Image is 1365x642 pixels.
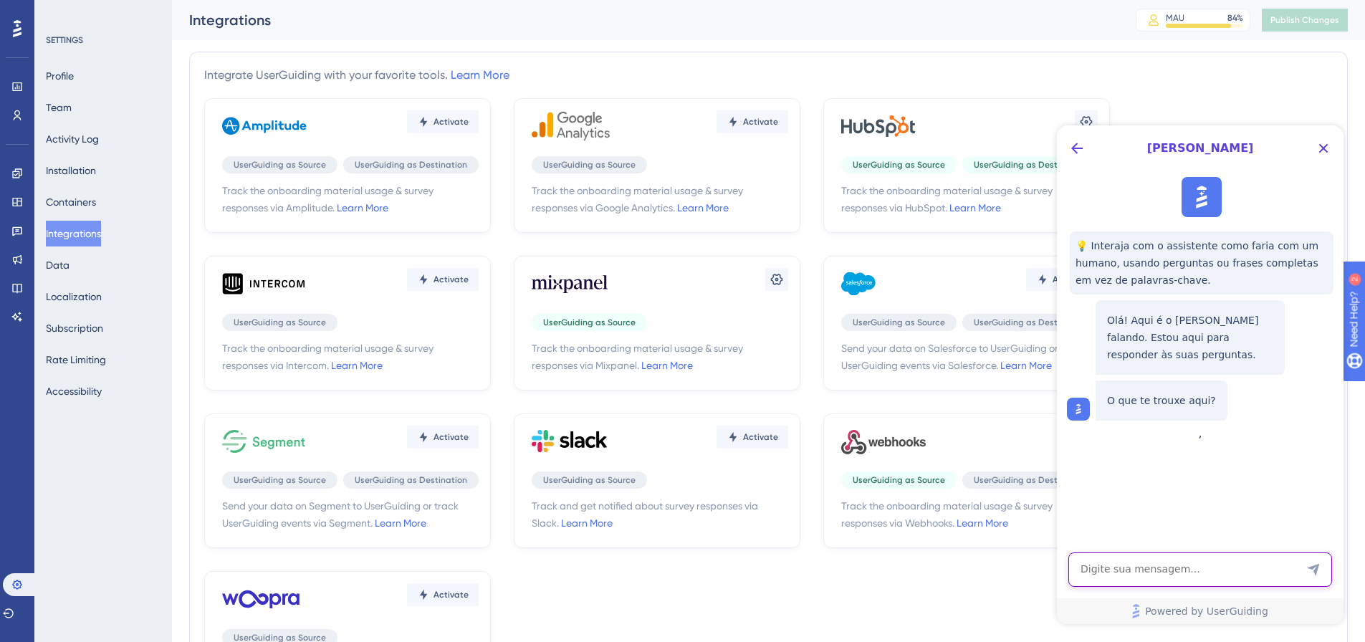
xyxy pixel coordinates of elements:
[1270,14,1339,26] span: Publish Changes
[974,317,1086,328] span: UserGuiding as Destination
[1000,360,1052,371] a: Learn More
[234,317,326,328] span: UserGuiding as Source
[407,583,479,606] button: Activate
[407,426,479,449] button: Activate
[234,474,326,486] span: UserGuiding as Source
[853,474,945,486] span: UserGuiding as Source
[1026,268,1098,291] button: Activate
[189,10,1100,30] div: Integrations
[532,340,788,374] span: Track the onboarding material usage & survey responses via Mixpanel.
[974,159,1086,171] span: UserGuiding as Destination
[100,7,104,19] div: 2
[1053,274,1088,285] span: Activate
[853,159,945,171] span: UserGuiding as Source
[434,116,469,128] span: Activate
[841,182,1098,216] span: Track the onboarding material usage & survey responses via HubSpot.
[543,474,636,486] span: UserGuiding as Source
[434,274,469,285] span: Activate
[1227,12,1243,24] div: 84 %
[204,67,509,84] div: Integrate UserGuiding with your favorite tools.
[355,159,467,171] span: UserGuiding as Destination
[717,110,788,133] button: Activate
[561,517,613,529] a: Learn More
[407,268,479,291] button: Activate
[743,431,778,443] span: Activate
[841,497,1098,532] span: Track the onboarding material usage & survey responses via Webhooks.
[543,317,636,328] span: UserGuiding as Source
[222,340,479,374] span: Track the onboarding material usage & survey responses via Intercom.
[677,202,729,214] a: Learn More
[234,159,326,171] span: UserGuiding as Source
[743,116,778,128] span: Activate
[222,182,479,216] span: Track the onboarding material usage & survey responses via Amplitude.
[1262,9,1348,32] button: Publish Changes
[1057,125,1344,624] iframe: UserGuiding AI Assistant
[949,202,1001,214] a: Learn More
[974,474,1086,486] span: UserGuiding as Destination
[532,497,788,532] span: Track and get notified about survey responses via Slack.
[641,360,693,371] a: Learn More
[434,431,469,443] span: Activate
[957,517,1008,529] a: Learn More
[34,4,90,21] span: Need Help?
[717,426,788,449] button: Activate
[355,474,467,486] span: UserGuiding as Destination
[451,68,509,82] a: Learn More
[375,517,426,529] a: Learn More
[1166,12,1184,24] div: MAU
[434,589,469,600] span: Activate
[853,317,945,328] span: UserGuiding as Source
[543,159,636,171] span: UserGuiding as Source
[331,360,383,371] a: Learn More
[407,110,479,133] button: Activate
[222,497,479,532] span: Send your data on Segment to UserGuiding or track UserGuiding events via Segment.
[841,340,1098,374] span: Send your data on Salesforce to UserGuiding or track UserGuiding events via Salesforce.
[532,182,788,216] span: Track the onboarding material usage & survey responses via Google Analytics.
[337,202,388,214] a: Learn More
